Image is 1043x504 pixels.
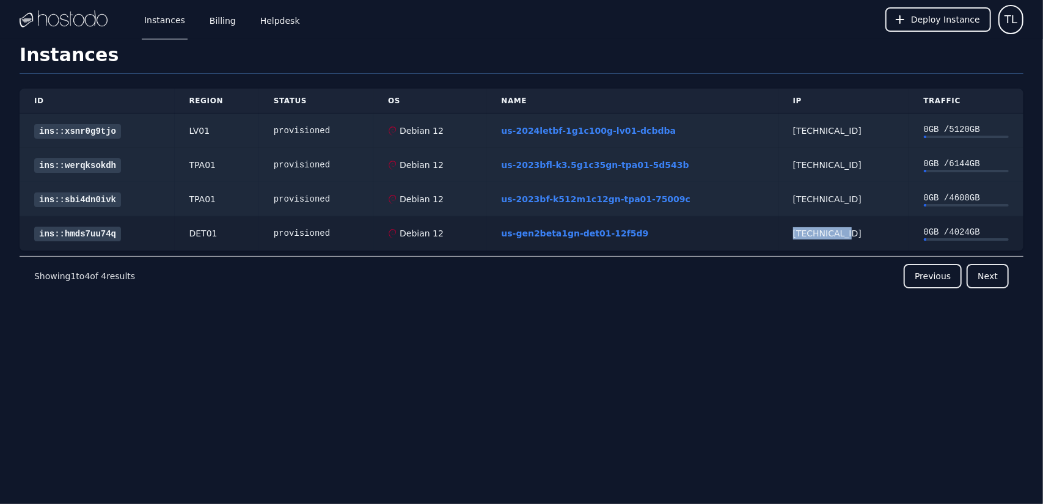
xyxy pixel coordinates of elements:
div: 0 GB / 6144 GB [924,158,1009,170]
button: Previous [904,264,962,288]
th: IP [778,89,909,114]
a: ins::werqksokdh [34,158,121,173]
div: provisioned [274,125,359,137]
div: DET01 [189,227,244,239]
div: [TECHNICAL_ID] [793,193,895,205]
button: Deploy Instance [885,7,991,32]
div: provisioned [274,227,359,239]
th: ID [20,89,175,114]
img: Debian 12 [388,229,397,238]
img: Debian 12 [388,195,397,204]
div: Debian 12 [397,193,444,205]
span: 4 [84,271,90,281]
h1: Instances [20,44,1023,74]
div: provisioned [274,193,359,205]
th: Region [175,89,259,114]
div: Debian 12 [397,159,444,171]
img: Debian 12 [388,161,397,170]
span: 1 [70,271,76,281]
div: Debian 12 [397,125,444,137]
a: ins::hmds7uu74q [34,227,121,241]
div: TPA01 [189,159,244,171]
span: 4 [101,271,106,281]
div: 0 GB / 4024 GB [924,226,1009,238]
a: us-gen2beta1gn-det01-12f5d9 [501,228,648,238]
div: Debian 12 [397,227,444,239]
p: Showing to of results [34,270,135,282]
div: [TECHNICAL_ID] [793,159,895,171]
div: 0 GB / 4608 GB [924,192,1009,204]
th: Status [259,89,373,114]
div: [TECHNICAL_ID] [793,227,895,239]
a: us-2023bfl-k3.5g1c35gn-tpa01-5d543b [501,160,689,170]
a: ins::xsnr0g9tjo [34,124,121,139]
th: Name [486,89,778,114]
a: us-2024letbf-1g1c100g-lv01-dcbdba [501,126,676,136]
div: LV01 [189,125,244,137]
th: OS [373,89,486,114]
a: us-2023bf-k512m1c12gn-tpa01-75009c [501,194,690,204]
img: Debian 12 [388,126,397,136]
button: Next [967,264,1009,288]
div: [TECHNICAL_ID] [793,125,895,137]
a: ins::sbi4dn0ivk [34,192,121,207]
th: Traffic [909,89,1023,114]
img: Logo [20,10,108,29]
div: TPA01 [189,193,244,205]
div: 0 GB / 5120 GB [924,123,1009,136]
button: User menu [998,5,1023,34]
span: Deploy Instance [911,13,980,26]
nav: Pagination [20,256,1023,296]
span: TL [1005,11,1017,28]
div: provisioned [274,159,359,171]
